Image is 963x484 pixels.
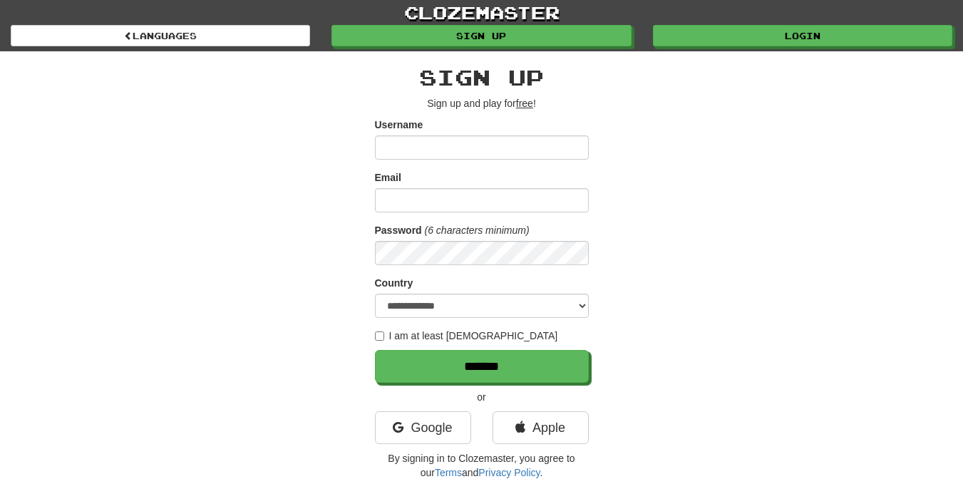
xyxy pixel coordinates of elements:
a: Terms [435,467,462,478]
p: By signing in to Clozemaster, you agree to our and . [375,451,589,480]
h2: Sign up [375,66,589,89]
a: Privacy Policy [478,467,540,478]
p: Sign up and play for ! [375,96,589,110]
label: Country [375,276,413,290]
a: Apple [493,411,589,444]
label: Email [375,170,401,185]
label: Password [375,223,422,237]
label: Username [375,118,423,132]
a: Google [375,411,471,444]
p: or [375,390,589,404]
a: Login [653,25,952,46]
em: (6 characters minimum) [425,225,530,236]
input: I am at least [DEMOGRAPHIC_DATA] [375,331,384,341]
label: I am at least [DEMOGRAPHIC_DATA] [375,329,558,343]
a: Languages [11,25,310,46]
u: free [516,98,533,109]
a: Sign up [331,25,631,46]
